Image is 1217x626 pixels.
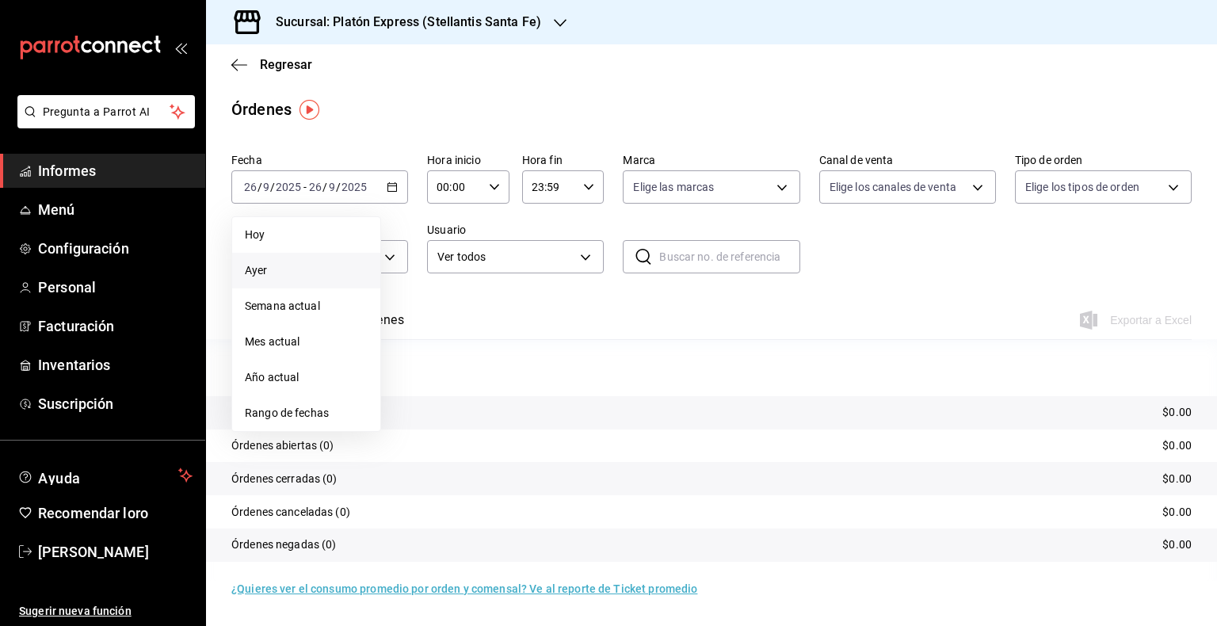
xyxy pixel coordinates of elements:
font: Año actual [245,371,299,384]
input: -- [308,181,322,193]
font: Hoy [245,228,265,241]
font: Usuario [427,223,466,236]
font: Regresar [260,57,312,72]
font: Elige los canales de venta [830,181,956,193]
font: Pregunta a Parrot AI [43,105,151,118]
font: ¿Quieres ver el consumo promedio por orden y comensal? Ve al reporte de Ticket promedio [231,582,697,595]
input: -- [328,181,336,193]
font: $0.00 [1162,472,1192,485]
font: / [270,181,275,193]
font: Tipo de orden [1015,154,1083,166]
font: Órdenes cerradas (0) [231,472,338,485]
font: Órdenes abiertas (0) [231,439,334,452]
font: / [336,181,341,193]
font: Personal [38,279,96,296]
font: - [303,181,307,193]
font: Ayuda [38,470,81,487]
font: Informes [38,162,96,179]
button: Pregunta a Parrot AI [17,95,195,128]
font: $0.00 [1162,538,1192,551]
input: ---- [275,181,302,193]
font: Sugerir nueva función [19,605,132,617]
a: Pregunta a Parrot AI [11,115,195,132]
font: Ayer [245,264,268,277]
font: Órdenes negadas (0) [231,538,337,551]
font: Configuración [38,240,129,257]
font: Elige los tipos de orden [1025,181,1139,193]
input: -- [243,181,258,193]
font: Mes actual [245,335,299,348]
font: Hora fin [522,154,563,166]
font: Elige las marcas [633,181,714,193]
font: [PERSON_NAME] [38,544,149,560]
input: ---- [341,181,368,193]
font: Inventarios [38,357,110,373]
font: $0.00 [1162,439,1192,452]
font: Canal de venta [819,154,894,166]
button: Regresar [231,57,312,72]
font: Hora inicio [427,154,480,166]
font: Facturación [38,318,114,334]
font: Fecha [231,154,262,166]
input: Buscar no. de referencia [659,241,799,273]
font: Marca [623,154,655,166]
font: Órdenes [231,100,292,119]
font: Semana actual [245,300,320,312]
font: Sucursal: Platón Express (Stellantis Santa Fe) [276,14,541,29]
font: Menú [38,201,75,218]
font: Ver todos [437,250,486,263]
input: -- [262,181,270,193]
font: $0.00 [1162,506,1192,518]
font: Rango de fechas [245,407,329,419]
img: Tooltip marker [299,100,319,120]
font: / [322,181,327,193]
font: / [258,181,262,193]
font: Órdenes canceladas (0) [231,506,350,518]
font: $0.00 [1162,406,1192,418]
button: abrir_cajón_menú [174,41,187,54]
font: Suscripción [38,395,113,412]
font: Recomendar loro [38,505,148,521]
